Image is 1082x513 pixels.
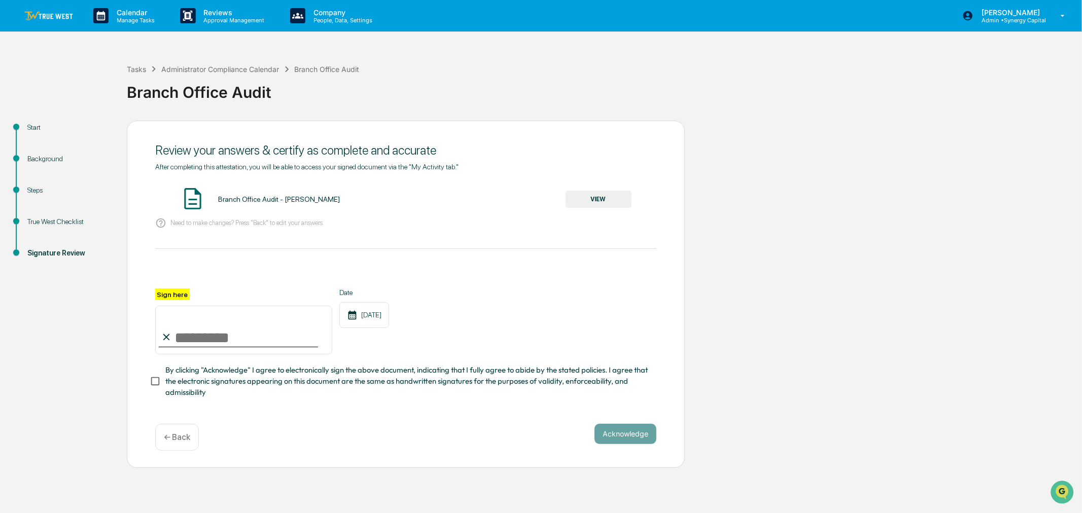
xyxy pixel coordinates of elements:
div: 🔎 [10,200,18,208]
div: Tasks [127,65,146,74]
p: Company [305,8,377,17]
div: Branch Office Audit [127,75,1077,101]
span: Data Lookup [20,199,64,209]
span: • [84,138,88,146]
p: Manage Tasks [109,17,160,24]
p: Reviews [196,8,270,17]
img: Document Icon [180,186,205,211]
div: Review your answers & certify as complete and accurate [155,143,656,158]
p: Admin • Synergy Capital [973,17,1046,24]
span: After completing this attestation, you will be able to access your signed document via the "My Ac... [155,163,459,171]
a: 🖐️Preclearance [6,176,69,194]
a: 🗄️Attestations [69,176,130,194]
div: Branch Office Audit - [PERSON_NAME] [218,195,340,203]
p: Approval Management [196,17,270,24]
div: Background [27,154,111,164]
label: Date [339,288,389,297]
p: [PERSON_NAME] [973,8,1046,17]
div: Branch Office Audit [295,65,360,74]
div: 🗄️ [74,181,82,189]
label: Sign here [155,288,190,300]
span: [PERSON_NAME] [31,138,82,146]
div: [DATE] [339,302,389,328]
div: 🖐️ [10,181,18,189]
div: Steps [27,185,111,196]
div: Past conversations [10,113,68,121]
div: We're available if you need us! [34,88,128,96]
button: Acknowledge [595,424,656,444]
img: Cameron Burns [10,128,26,144]
p: How can we help? [10,21,185,38]
a: 🔎Data Lookup [6,195,68,213]
div: Start new chat [34,78,166,88]
div: Administrator Compliance Calendar [161,65,279,74]
img: 1746055101610-c473b297-6a78-478c-a979-82029cc54cd1 [20,138,28,146]
img: logo [24,11,73,21]
div: True West Checklist [27,216,111,227]
div: Start [27,122,111,133]
p: Calendar [109,8,160,17]
p: People, Data, Settings [305,17,377,24]
a: Powered byPylon [72,224,123,232]
img: 1746055101610-c473b297-6a78-478c-a979-82029cc54cd1 [10,78,28,96]
iframe: Open customer support [1050,480,1077,507]
p: Need to make changes? Press "Back" to edit your answers [170,219,323,227]
span: Preclearance [20,180,65,190]
span: By clicking "Acknowledge" I agree to electronically sign the above document, indicating that I fu... [165,364,648,398]
button: Start new chat [172,81,185,93]
span: Attestations [84,180,126,190]
span: Pylon [101,224,123,232]
div: Signature Review [27,248,111,259]
span: [DATE] [90,138,111,146]
button: VIEW [566,191,632,208]
button: See all [157,111,185,123]
p: ← Back [164,432,190,442]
